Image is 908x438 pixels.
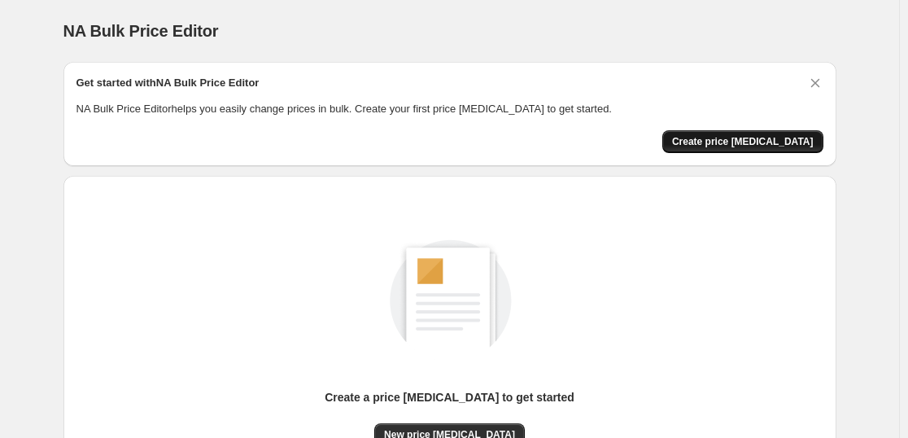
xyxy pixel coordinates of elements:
[76,101,823,117] p: NA Bulk Price Editor helps you easily change prices in bulk. Create your first price [MEDICAL_DAT...
[325,389,574,405] p: Create a price [MEDICAL_DATA] to get started
[63,22,219,40] span: NA Bulk Price Editor
[672,135,814,148] span: Create price [MEDICAL_DATA]
[662,130,823,153] button: Create price change job
[76,75,260,91] h2: Get started with NA Bulk Price Editor
[807,75,823,91] button: Dismiss card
